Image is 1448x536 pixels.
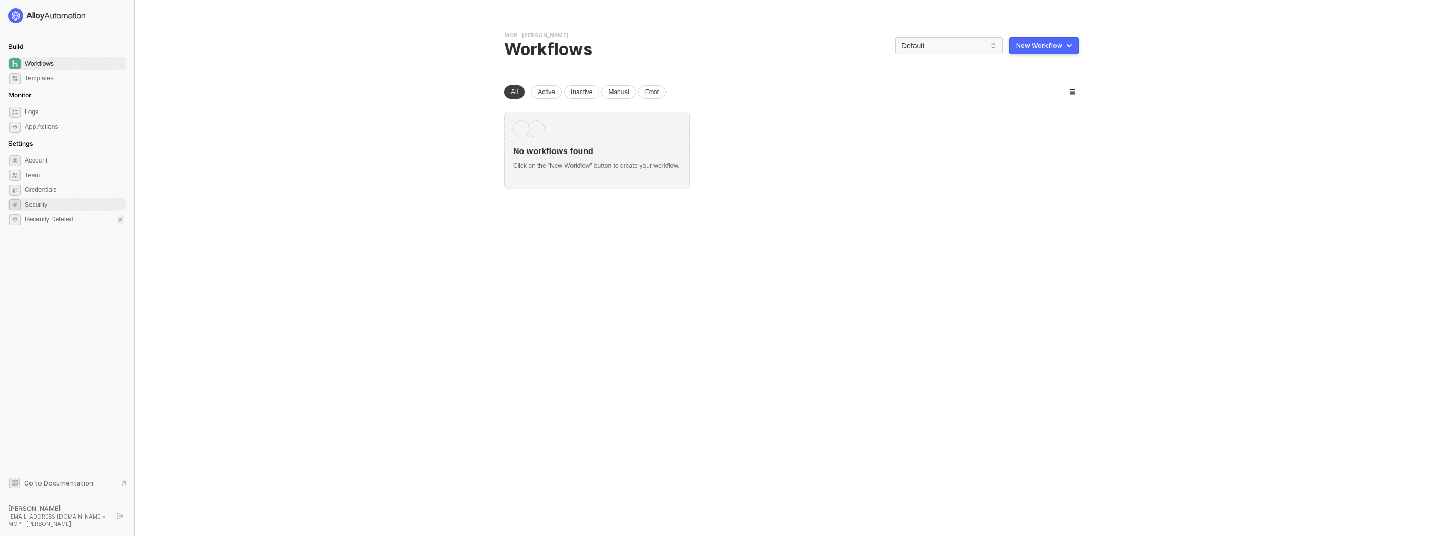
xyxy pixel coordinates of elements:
span: security [9,199,21,210]
span: Monitor [8,91,32,99]
span: Team [25,169,124,181]
span: Settings [8,139,33,147]
div: Manual [601,85,636,99]
div: [PERSON_NAME] [8,504,107,513]
div: App Actions [25,123,58,132]
span: settings [9,155,21,166]
span: logout [117,513,123,519]
span: icon-logs [9,107,21,118]
span: Logs [25,106,124,118]
div: No workflows found [513,137,681,157]
span: marketplace [9,73,21,84]
span: credentials [9,185,21,196]
div: [EMAIL_ADDRESS][DOMAIN_NAME] • MCP - [PERSON_NAME] [8,513,107,528]
span: settings [9,214,21,225]
span: dashboard [9,58,21,69]
span: Default [901,38,997,54]
div: Error [638,85,666,99]
div: All [504,85,525,99]
img: logo [8,8,86,23]
div: Click on the ”New Workflow” button to create your workflow. [513,157,681,170]
span: Workflows [25,57,124,70]
span: Build [8,43,23,50]
a: logo [8,8,126,23]
span: Account [25,154,124,167]
div: MCP - [PERSON_NAME] [504,32,569,39]
span: document-arrow [118,478,129,489]
span: Credentials [25,184,124,196]
div: 0 [117,215,124,224]
div: New Workflow [1016,42,1062,50]
span: Templates [25,72,124,85]
div: Inactive [564,85,599,99]
span: Go to Documentation [24,479,93,488]
button: New Workflow [1009,37,1079,54]
span: Recently Deleted [25,215,73,224]
span: icon-app-actions [9,122,21,133]
div: Workflows [504,39,620,59]
span: documentation [9,478,20,488]
span: team [9,170,21,181]
div: Active [531,85,562,99]
a: Knowledge Base [8,477,126,489]
span: Security [25,198,124,211]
